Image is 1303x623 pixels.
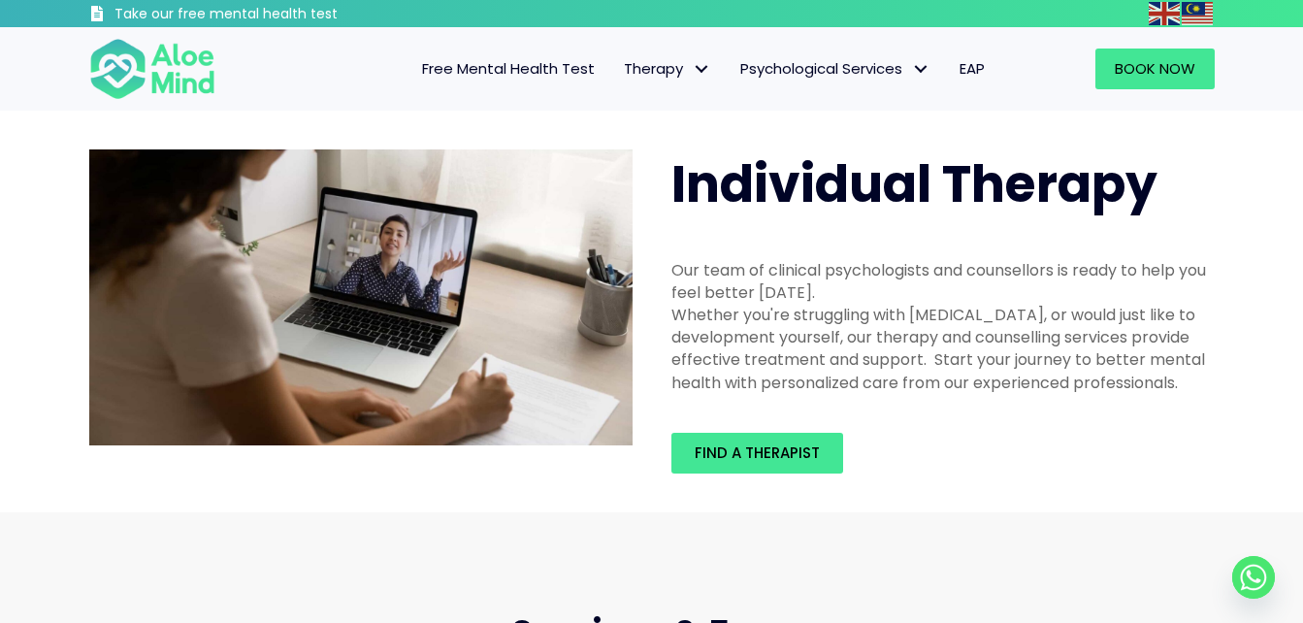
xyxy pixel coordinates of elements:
h3: Take our free mental health test [114,5,441,24]
span: EAP [960,58,985,79]
a: TherapyTherapy: submenu [609,49,726,89]
span: Individual Therapy [671,148,1157,219]
a: Whatsapp [1232,556,1275,599]
div: Our team of clinical psychologists and counsellors is ready to help you feel better [DATE]. [671,259,1215,304]
span: Therapy [624,58,711,79]
a: English [1149,2,1182,24]
a: Find a therapist [671,433,843,474]
span: Book Now [1115,58,1195,79]
span: Free Mental Health Test [422,58,595,79]
a: Take our free mental health test [89,5,441,27]
a: Psychological ServicesPsychological Services: submenu [726,49,945,89]
span: Psychological Services: submenu [907,55,935,83]
div: Whether you're struggling with [MEDICAL_DATA], or would just like to development yourself, our th... [671,304,1215,394]
a: EAP [945,49,999,89]
img: ms [1182,2,1213,25]
a: Book Now [1095,49,1215,89]
img: Therapy online individual [89,149,633,446]
span: Therapy: submenu [688,55,716,83]
a: Free Mental Health Test [407,49,609,89]
img: en [1149,2,1180,25]
img: Aloe mind Logo [89,37,215,101]
span: Psychological Services [740,58,930,79]
nav: Menu [241,49,999,89]
span: Find a therapist [695,443,820,463]
a: Malay [1182,2,1215,24]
